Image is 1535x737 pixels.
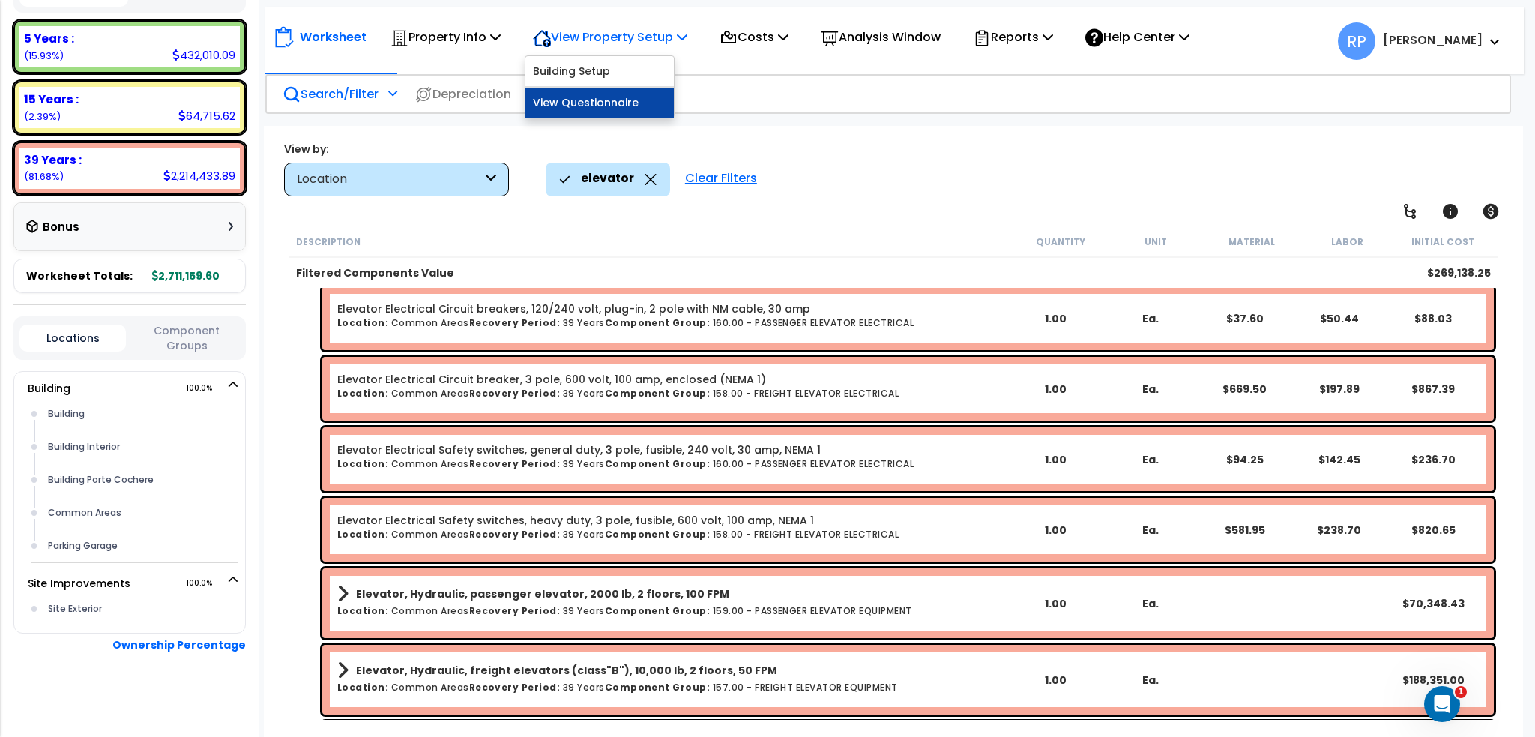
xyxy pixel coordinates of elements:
b: Component Group: [605,457,711,470]
div: Common Areas [44,504,238,522]
b: 15 Years : [24,91,79,107]
div: Ea. [1105,522,1196,537]
div: $188,351.00 [1388,672,1480,687]
p: Reports [973,27,1053,47]
a: Individual Item [337,513,814,528]
div: $669.50 [1199,381,1291,396]
p: Property Info [390,27,501,47]
small: 2.3870088651365267% [24,110,61,123]
b: [PERSON_NAME] [1383,32,1483,48]
div: Shortcuts [520,76,616,112]
h6: Common Areas 39 Years 157.00 - FREIGHT ELEVATOR EQUIPMENT [337,682,1007,692]
div: 1.00 [1010,310,1102,325]
small: Unit [1145,236,1167,248]
div: $88.03 [1388,310,1480,325]
div: $581.95 [1199,522,1291,537]
b: Elevator, Hydraulic, passenger elevator, 2000 lb, 2 floors, 100 FPM [356,586,729,601]
div: Ea. [1105,595,1196,610]
div: $867.39 [1388,381,1480,396]
a: Assembly Title [337,660,1007,681]
b: Recovery Period: [469,316,561,329]
div: Depreciation [406,76,519,112]
div: $820.65 [1388,522,1480,537]
div: 1.00 [1010,381,1102,396]
b: Location: [337,316,388,329]
div: $142.45 [1294,451,1385,466]
span: 1 [1455,686,1467,698]
div: 1.00 [1010,451,1102,466]
b: Recovery Period: [469,528,561,541]
b: Recovery Period: [469,387,561,400]
span: RP [1338,22,1375,60]
div: View by: [284,142,509,157]
div: 1.00 [1010,672,1102,687]
div: Building [44,405,238,423]
p: Worksheet [300,27,367,47]
p: Costs [720,27,788,47]
a: Individual Item [337,442,821,457]
b: Component Group: [605,604,711,617]
a: Site Improvements 100.0% [28,576,130,591]
a: View Questionnaire [525,88,674,118]
div: Ea. [1105,672,1196,687]
b: Recovery Period: [469,457,561,470]
span: 100.0% [186,574,226,592]
div: Ea. [1105,381,1196,396]
b: Component Group: [605,316,711,329]
p: Depreciation [414,84,511,104]
div: Ea. [1105,310,1196,325]
div: $70,348.43 [1388,595,1480,610]
button: Locations [19,325,126,352]
b: Location: [337,528,388,541]
small: 15.934513408948701% [24,49,64,62]
h6: Common Areas 39 Years 159.00 - PASSENGER ELEVATOR EQUIPMENT [337,606,1007,616]
h6: Common Areas 39 Years 158.00 - FREIGHT ELEVATOR ELECTRICAL [337,529,1007,539]
b: Location: [337,681,388,694]
small: 81.67847772591477% [24,170,64,183]
b: Location: [337,387,388,400]
b: $269,138.25 [1427,265,1491,280]
p: Search/Filter [283,84,379,104]
div: Site Exterior [44,600,238,618]
b: Component Group: [605,387,711,400]
div: Parking Garage [44,537,238,555]
div: 64,715.62 [178,108,235,124]
a: Assembly Title [337,583,1007,604]
div: $236.70 [1388,451,1480,466]
div: 1.00 [1010,522,1102,537]
div: $37.60 [1199,310,1291,325]
div: Building Interior [44,438,238,456]
small: Description [296,236,361,248]
a: Building 100.0% [28,381,70,396]
div: 2,214,433.89 [163,168,235,184]
div: $50.44 [1294,310,1385,325]
b: Elevator, Hydraulic, freight elevators (class"B"), 10,000 lb, 2 floors, 50 FPM [356,663,777,678]
button: Component Groups [133,322,240,354]
b: Ownership Percentage [112,637,246,652]
div: $94.25 [1199,451,1291,466]
small: Labor [1331,236,1363,248]
p: Help Center [1085,27,1189,47]
a: Individual Item [337,372,766,387]
div: $238.70 [1294,522,1385,537]
h3: Bonus [43,221,79,234]
div: Location [297,171,482,188]
b: 5 Years : [24,31,74,46]
div: 432,010.09 [172,47,235,63]
p: View Property Setup [533,27,687,47]
div: $197.89 [1294,381,1385,396]
div: 1.00 [1010,595,1102,610]
b: 2,711,159.60 [152,268,220,283]
div: Ea. [1105,451,1196,466]
h6: Common Areas 39 Years 158.00 - FREIGHT ELEVATOR ELECTRICAL [337,388,1007,398]
small: Quantity [1036,236,1085,248]
iframe: Intercom live chat [1424,686,1460,722]
b: Location: [337,457,388,470]
p: elevator [581,169,634,188]
b: Recovery Period: [469,604,561,617]
a: Building Setup [525,56,674,86]
small: Material [1228,236,1275,248]
div: Building Porte Cochere [44,471,238,489]
div: Clear Filters [678,163,765,196]
span: 100.0% [186,379,226,397]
